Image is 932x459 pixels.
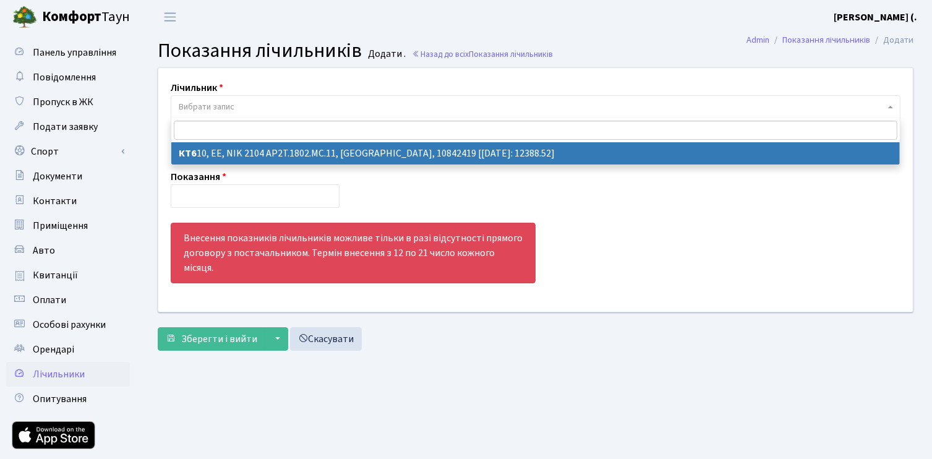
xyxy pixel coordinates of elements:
a: Пропуск в ЖК [6,90,130,114]
img: logo.png [12,5,37,30]
span: Пропуск в ЖК [33,95,93,109]
a: Оплати [6,288,130,312]
b: [PERSON_NAME] (. [834,11,917,24]
span: Особові рахунки [33,318,106,332]
span: Приміщення [33,219,88,233]
span: Показання лічильників [158,36,362,65]
span: Опитування [33,392,87,406]
small: Додати . [366,48,406,60]
span: Подати заявку [33,120,98,134]
span: Оплати [33,293,66,307]
a: Назад до всіхПоказання лічильників [412,48,553,60]
span: Лічильники [33,367,85,381]
a: Документи [6,164,130,189]
button: Зберегти і вийти [158,327,265,351]
a: Повідомлення [6,65,130,90]
label: Лічильник [171,80,223,95]
label: Показання [171,169,226,184]
b: Комфорт [42,7,101,27]
a: Спорт [6,139,130,164]
a: Особові рахунки [6,312,130,337]
a: Admin [746,33,769,46]
span: Вибрати запис [179,101,234,113]
b: КТ6 [179,147,197,160]
span: Таун [42,7,130,28]
span: Контакти [33,194,77,208]
button: Переключити навігацію [155,7,186,27]
span: Авто [33,244,55,257]
span: Орендарі [33,343,74,356]
li: Додати [870,33,913,47]
span: Панель управління [33,46,116,59]
span: Повідомлення [33,71,96,84]
a: Контакти [6,189,130,213]
li: 10, ЕЕ, NIK 2104 AP2T.1802.МС.11, [GEOGRAPHIC_DATA], 10842419 [[DATE]: 12388.52] [171,142,900,165]
a: Лічильники [6,362,130,387]
a: Квитанції [6,263,130,288]
a: Авто [6,238,130,263]
a: [PERSON_NAME] (. [834,10,917,25]
span: Квитанції [33,268,78,282]
span: Документи [33,169,82,183]
a: Орендарі [6,337,130,362]
nav: breadcrumb [728,27,932,53]
a: Показання лічильників [782,33,870,46]
a: Скасувати [290,327,362,351]
span: Зберегти і вийти [181,332,257,346]
a: Панель управління [6,40,130,65]
span: Показання лічильників [469,48,553,60]
a: Подати заявку [6,114,130,139]
a: Опитування [6,387,130,411]
a: Приміщення [6,213,130,238]
div: Внесення показників лічильників можливе тільки в разі відсутності прямого договору з постачальник... [171,223,536,283]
